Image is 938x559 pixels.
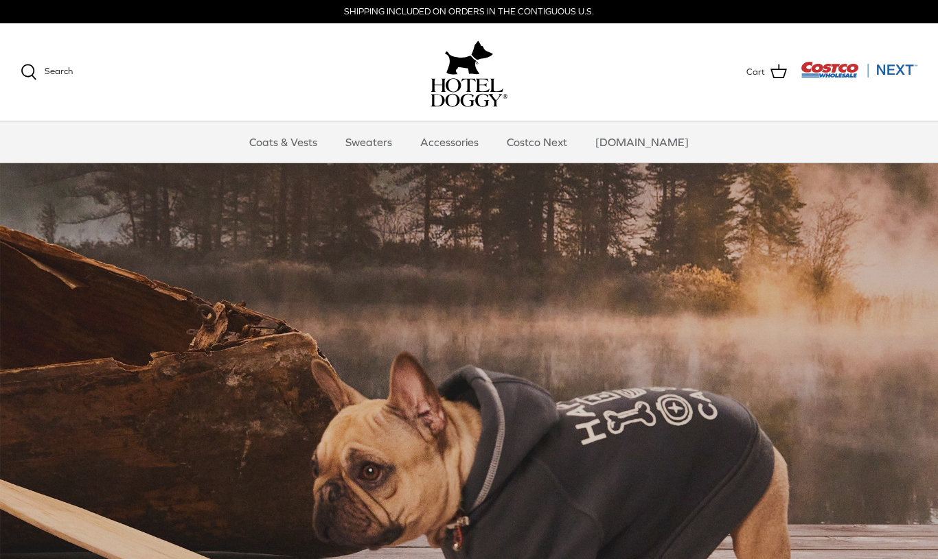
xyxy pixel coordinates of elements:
[237,121,330,163] a: Coats & Vests
[494,121,580,163] a: Costco Next
[801,61,917,78] img: Costco Next
[431,37,507,107] a: hoteldoggy.com hoteldoggycom
[801,70,917,80] a: Visit Costco Next
[21,64,73,80] a: Search
[746,65,765,80] span: Cart
[746,63,787,81] a: Cart
[583,121,701,163] a: [DOMAIN_NAME]
[45,66,73,76] span: Search
[445,37,493,78] img: hoteldoggy.com
[333,121,404,163] a: Sweaters
[431,78,507,107] img: hoteldoggycom
[408,121,491,163] a: Accessories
